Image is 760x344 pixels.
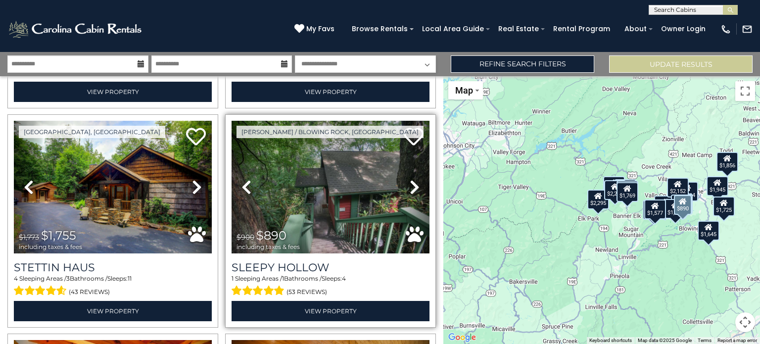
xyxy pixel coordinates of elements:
a: View Property [232,301,429,321]
span: including taxes & fees [19,244,82,250]
div: Sleeping Areas / Bathrooms / Sleeps: [232,274,429,298]
a: Real Estate [493,21,544,37]
div: $1,627 [654,195,676,215]
div: $1,945 [707,176,728,196]
a: Terms [698,338,712,343]
img: thumbnail_163260939.jpeg [232,121,429,253]
button: Update Results [609,55,753,73]
img: mail-regular-white.png [742,24,753,35]
a: Stettin Haus [14,261,212,274]
span: Map [455,85,473,96]
a: Rental Program [548,21,615,37]
span: $1,773 [19,233,39,242]
span: 11 [128,275,132,282]
a: Sleepy Hollow [232,261,429,274]
div: $1,755 [615,179,636,199]
span: $900 [237,233,254,242]
a: Open this area in Google Maps (opens a new window) [446,331,478,344]
div: $890 [674,195,692,214]
div: $2,152 [667,177,689,197]
a: About [619,21,652,37]
div: $1,577 [644,199,666,219]
span: 4 [14,275,18,282]
span: 1 [232,275,234,282]
span: (53 reviews) [286,286,327,298]
button: Toggle fullscreen view [735,81,755,101]
a: [GEOGRAPHIC_DATA], [GEOGRAPHIC_DATA] [19,126,165,138]
span: My Favs [306,24,334,34]
div: $1,769 [617,182,638,202]
a: Add to favorites [186,127,206,148]
img: Google [446,331,478,344]
span: 3 [66,275,70,282]
div: $2,258 [604,180,626,199]
a: Refine Search Filters [451,55,594,73]
a: Browse Rentals [347,21,413,37]
a: View Property [232,82,429,102]
img: phone-regular-white.png [720,24,731,35]
span: Map data ©2025 Google [638,338,692,343]
a: Owner Login [656,21,711,37]
span: (43 reviews) [69,286,110,298]
img: White-1-2.png [7,19,144,39]
span: 4 [342,275,346,282]
button: Map camera controls [735,312,755,332]
div: $1,659 [603,176,625,196]
a: View Property [14,301,212,321]
a: Local Area Guide [417,21,489,37]
div: $1,243 [671,195,693,214]
div: $1,856 [716,152,738,172]
a: Report a map error [717,338,757,343]
button: Keyboard shortcuts [589,337,632,344]
div: $1,196 [617,180,638,200]
div: $1,645 [698,221,719,241]
span: 1 [282,275,284,282]
img: thumbnail_163263081.jpeg [14,121,212,253]
div: $2,295 [587,189,609,209]
a: [PERSON_NAME] / Blowing Rock, [GEOGRAPHIC_DATA] [237,126,424,138]
div: Sleeping Areas / Bathrooms / Sleeps: [14,274,212,298]
div: $1,231 [665,198,686,218]
span: $890 [256,228,286,243]
span: including taxes & fees [237,244,300,250]
div: $1,725 [713,196,735,216]
a: My Favs [294,24,337,35]
span: $1,755 [41,228,76,243]
a: View Property [14,82,212,102]
div: $1,707 [643,200,665,220]
button: Change map style [448,81,483,99]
